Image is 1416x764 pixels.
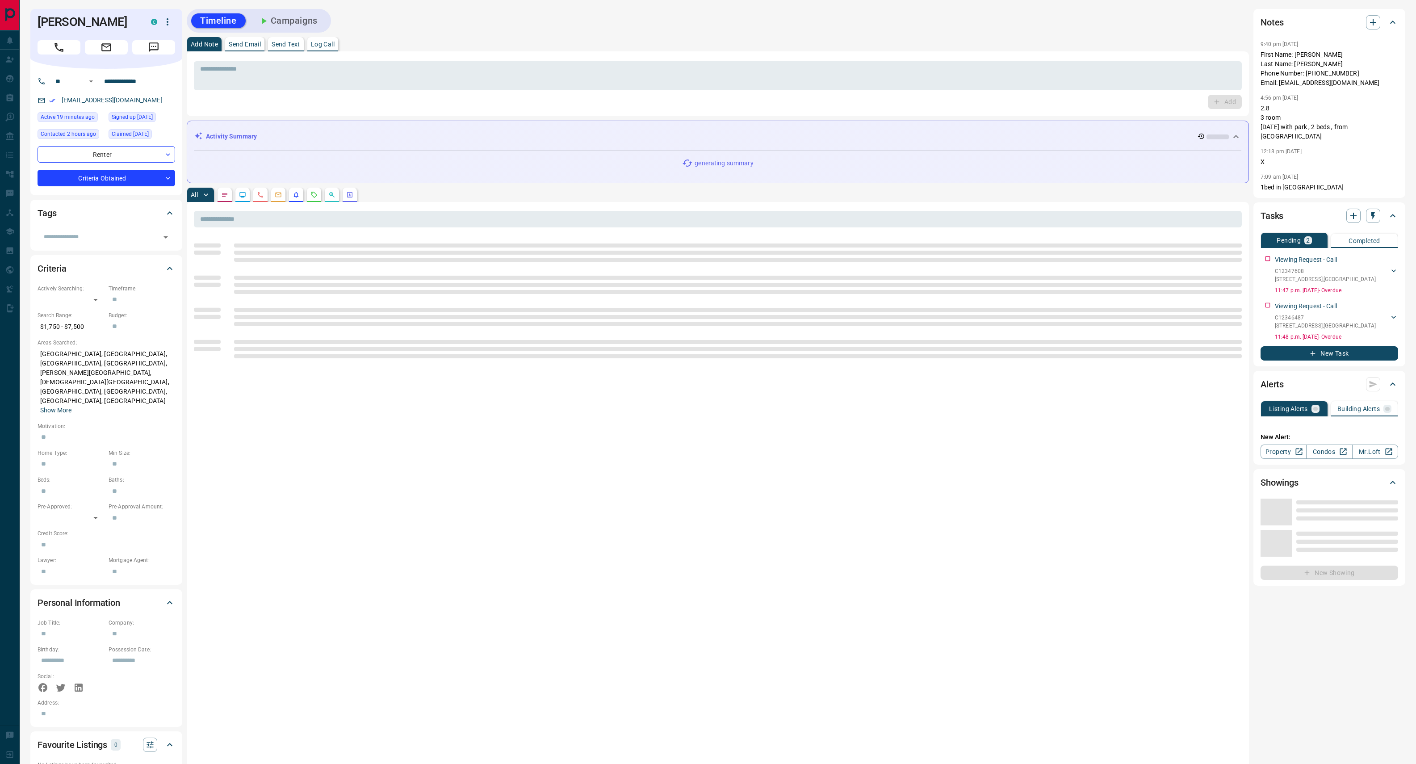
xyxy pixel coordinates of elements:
[38,129,104,142] div: Sat Aug 16 2025
[38,738,107,752] h2: Favourite Listings
[40,406,71,415] button: Show More
[1261,95,1299,101] p: 4:56 pm [DATE]
[1275,265,1398,285] div: C12347608[STREET_ADDRESS],[GEOGRAPHIC_DATA]
[132,40,175,55] span: Message
[38,347,175,418] p: [GEOGRAPHIC_DATA], [GEOGRAPHIC_DATA], [GEOGRAPHIC_DATA], [GEOGRAPHIC_DATA], [PERSON_NAME][GEOGRAP...
[1261,183,1398,192] p: 1bed in [GEOGRAPHIC_DATA]
[109,556,175,564] p: Mortgage Agent:
[194,128,1241,145] div: Activity Summary
[239,191,246,198] svg: Lead Browsing Activity
[38,258,175,279] div: Criteria
[38,422,175,430] p: Motivation:
[38,285,104,293] p: Actively Searching:
[1275,267,1376,275] p: C12347608
[109,476,175,484] p: Baths:
[1261,50,1398,88] p: First Name: [PERSON_NAME] Last Name: [PERSON_NAME] Phone Number: [PHONE_NUMBER] Email: [EMAIL_ADD...
[1275,314,1376,322] p: C12346487
[112,113,153,122] span: Signed up [DATE]
[38,261,67,276] h2: Criteria
[109,619,175,627] p: Company:
[109,112,175,125] div: Wed Apr 09 2025
[38,476,104,484] p: Beds:
[1261,41,1299,47] p: 9:40 pm [DATE]
[1349,238,1380,244] p: Completed
[1275,322,1376,330] p: [STREET_ADDRESS] , [GEOGRAPHIC_DATA]
[1261,104,1398,141] p: 2.8 3 room [DATE] with park , 2 beds , from [GEOGRAPHIC_DATA]
[1277,237,1301,243] p: Pending
[1275,275,1376,283] p: [STREET_ADDRESS] , [GEOGRAPHIC_DATA]
[1306,445,1352,459] a: Condos
[38,556,104,564] p: Lawyer:
[1261,12,1398,33] div: Notes
[38,699,175,707] p: Address:
[38,319,104,334] p: $1,750 - $7,500
[109,311,175,319] p: Budget:
[1261,205,1398,227] div: Tasks
[1337,406,1380,412] p: Building Alerts
[49,97,55,104] svg: Email Verified
[1261,346,1398,361] button: New Task
[109,646,175,654] p: Possession Date:
[311,41,335,47] p: Log Call
[86,76,96,87] button: Open
[38,311,104,319] p: Search Range:
[328,191,335,198] svg: Opportunities
[62,97,163,104] a: [EMAIL_ADDRESS][DOMAIN_NAME]
[1261,148,1302,155] p: 12:18 pm [DATE]
[38,170,175,186] div: Criteria Obtained
[1261,475,1299,490] h2: Showings
[257,191,264,198] svg: Calls
[1261,432,1398,442] p: New Alert:
[275,191,282,198] svg: Emails
[346,191,353,198] svg: Agent Actions
[1275,286,1398,294] p: 11:47 p.m. [DATE] - Overdue
[249,13,327,28] button: Campaigns
[109,503,175,511] p: Pre-Approval Amount:
[38,619,104,627] p: Job Title:
[695,159,753,168] p: generating summary
[1275,255,1337,264] p: Viewing Request - Call
[191,41,218,47] p: Add Note
[1261,15,1284,29] h2: Notes
[310,191,318,198] svg: Requests
[38,592,175,613] div: Personal Information
[109,285,175,293] p: Timeframe:
[112,130,149,139] span: Claimed [DATE]
[38,529,175,537] p: Credit Score:
[272,41,300,47] p: Send Text
[1269,406,1308,412] p: Listing Alerts
[41,130,96,139] span: Contacted 2 hours ago
[1352,445,1398,459] a: Mr.Loft
[38,734,175,756] div: Favourite Listings0
[1261,377,1284,391] h2: Alerts
[38,646,104,654] p: Birthday:
[1261,157,1398,167] p: X
[109,129,175,142] div: Wed Apr 09 2025
[1261,445,1307,459] a: Property
[151,19,157,25] div: condos.ca
[38,449,104,457] p: Home Type:
[1261,174,1299,180] p: 7:09 am [DATE]
[38,206,56,220] h2: Tags
[38,146,175,163] div: Renter
[38,202,175,224] div: Tags
[38,339,175,347] p: Areas Searched:
[38,15,138,29] h1: [PERSON_NAME]
[1261,209,1283,223] h2: Tasks
[1306,237,1310,243] p: 2
[1275,333,1398,341] p: 11:48 p.m. [DATE] - Overdue
[38,40,80,55] span: Call
[109,449,175,457] p: Min Size:
[85,40,128,55] span: Email
[1261,374,1398,395] div: Alerts
[221,191,228,198] svg: Notes
[293,191,300,198] svg: Listing Alerts
[191,192,198,198] p: All
[38,596,120,610] h2: Personal Information
[206,132,257,141] p: Activity Summary
[1261,472,1398,493] div: Showings
[1275,312,1398,332] div: C12346487[STREET_ADDRESS],[GEOGRAPHIC_DATA]
[38,112,104,125] div: Sat Aug 16 2025
[41,113,95,122] span: Active 19 minutes ago
[38,503,104,511] p: Pre-Approved:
